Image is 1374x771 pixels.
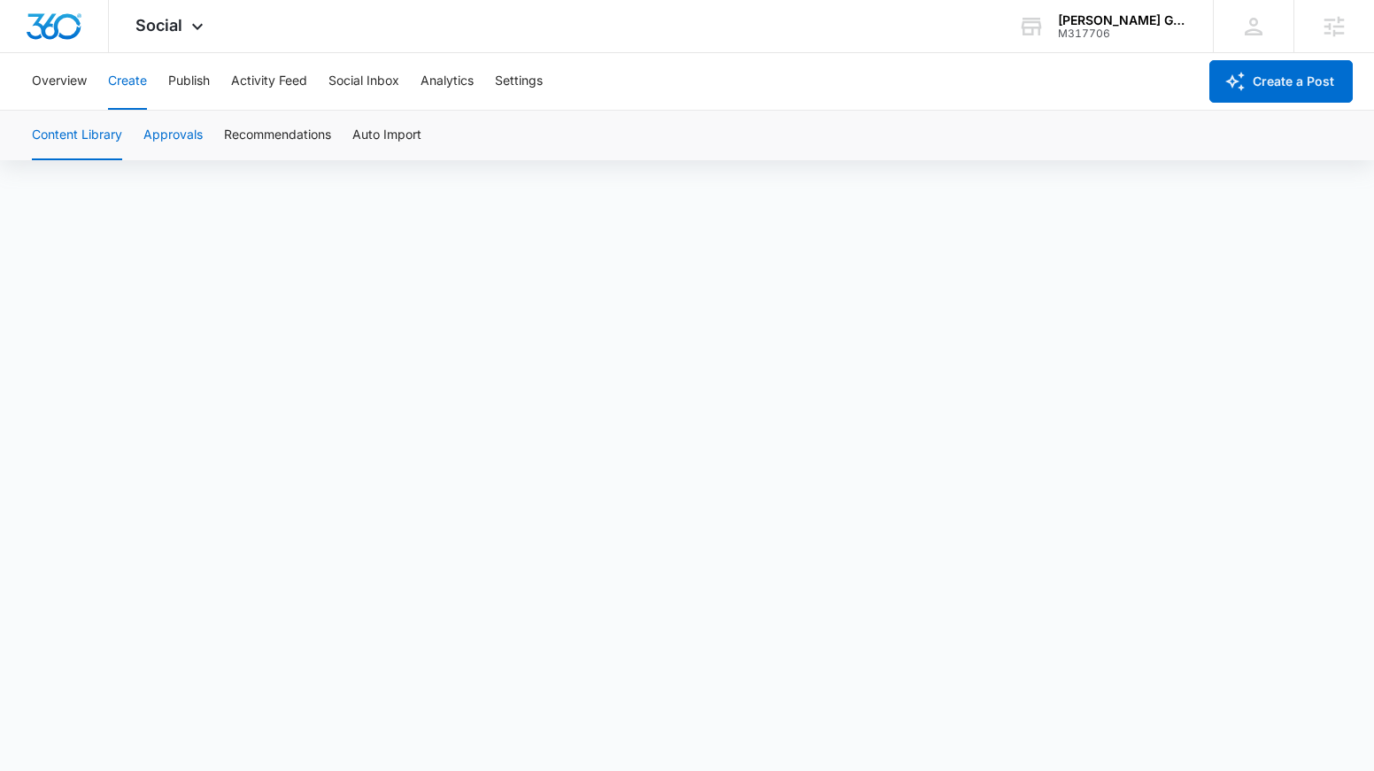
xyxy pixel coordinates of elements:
button: Content Library [32,111,122,160]
button: Settings [495,53,543,110]
button: Publish [168,53,210,110]
button: Create a Post [1209,60,1353,103]
button: Approvals [143,111,203,160]
div: account name [1058,13,1187,27]
span: Social [135,16,182,35]
div: account id [1058,27,1187,40]
button: Activity Feed [231,53,307,110]
button: Recommendations [224,111,331,160]
button: Auto Import [352,111,421,160]
button: Overview [32,53,87,110]
button: Create [108,53,147,110]
button: Social Inbox [328,53,399,110]
button: Analytics [421,53,474,110]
